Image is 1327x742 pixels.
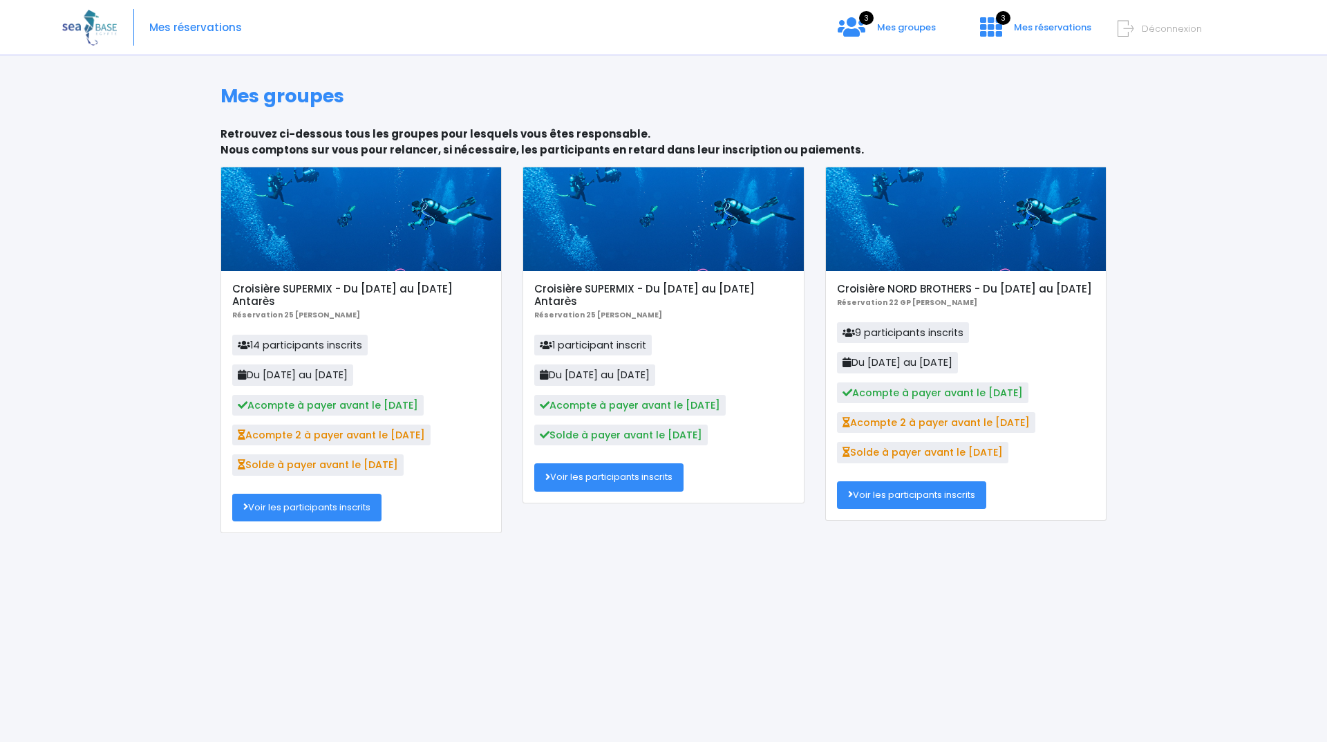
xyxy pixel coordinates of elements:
p: Retrouvez ci-dessous tous les groupes pour lesquels vous êtes responsable. Nous comptons sur vous... [220,127,1107,158]
b: Réservation 22 GP [PERSON_NAME] [837,297,977,308]
h1: Mes groupes [220,85,1107,107]
h5: Croisière SUPERMIX - Du [DATE] au [DATE] Antarès [232,283,490,308]
span: 9 participants inscrits [837,322,969,343]
span: 14 participants inscrits [232,335,368,355]
span: Solde à payer avant le [DATE] [232,454,404,475]
span: Du [DATE] au [DATE] [837,352,958,373]
span: Mes réservations [1014,21,1091,34]
a: Voir les participants inscrits [232,494,382,521]
a: Voir les participants inscrits [534,463,684,491]
a: Voir les participants inscrits [837,481,986,509]
span: Acompte à payer avant le [DATE] [837,382,1028,403]
a: 3 Mes réservations [969,26,1100,39]
span: Mes groupes [877,21,936,34]
span: 3 [996,11,1010,25]
span: Acompte 2 à payer avant le [DATE] [837,412,1035,433]
span: Acompte 2 à payer avant le [DATE] [232,425,431,445]
span: Du [DATE] au [DATE] [534,364,655,385]
span: Acompte à payer avant le [DATE] [534,395,726,416]
a: 3 Mes groupes [827,26,947,39]
span: Solde à payer avant le [DATE] [534,425,708,445]
span: Du [DATE] au [DATE] [232,364,353,385]
h5: Croisière NORD BROTHERS - Du [DATE] au [DATE] [837,283,1095,295]
span: Solde à payer avant le [DATE] [837,442,1008,463]
span: 3 [859,11,874,25]
h5: Croisière SUPERMIX - Du [DATE] au [DATE] Antarès [534,283,792,308]
b: Réservation 25 [PERSON_NAME] [534,310,662,320]
b: Réservation 25 [PERSON_NAME] [232,310,360,320]
span: Acompte à payer avant le [DATE] [232,395,424,416]
span: 1 participant inscrit [534,335,652,355]
span: Déconnexion [1142,22,1202,35]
